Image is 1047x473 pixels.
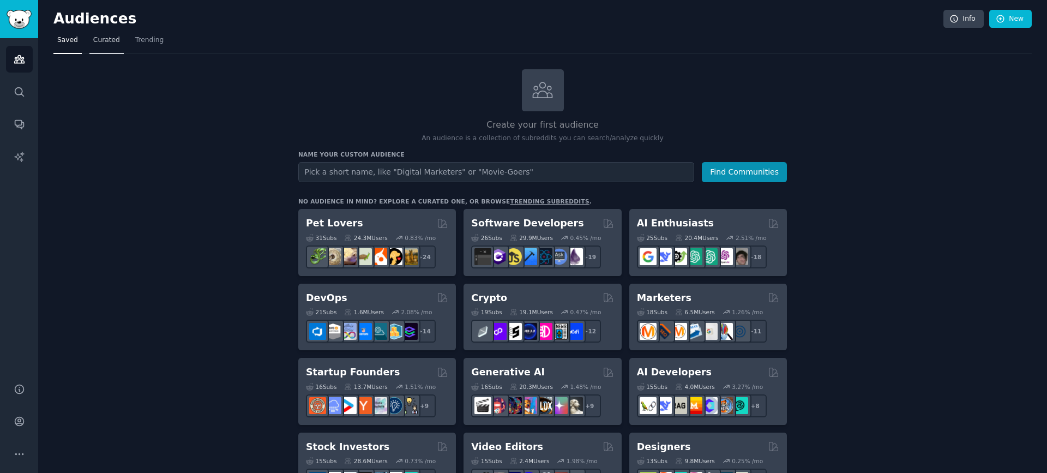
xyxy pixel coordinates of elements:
[344,234,387,242] div: 24.3M Users
[570,383,601,391] div: 1.48 % /mo
[490,323,507,340] img: 0xPolygon
[355,323,372,340] img: DevOpsLinks
[131,32,167,54] a: Trending
[510,198,589,205] a: trending subreddits
[637,291,691,305] h2: Marketers
[57,35,78,45] span: Saved
[298,162,694,182] input: Pick a short name, like "Digital Marketers" or "Movie-Goers"
[551,397,568,414] img: starryai
[567,457,598,465] div: 1.98 % /mo
[471,383,502,391] div: 16 Sub s
[716,323,733,340] img: MarketingResearch
[53,32,82,54] a: Saved
[637,383,667,391] div: 15 Sub s
[640,323,657,340] img: content_marketing
[324,397,341,414] img: SaaS
[309,397,326,414] img: EntrepreneurRideAlong
[401,323,418,340] img: PlatformEngineers
[505,397,522,414] img: deepdream
[401,308,432,316] div: 2.08 % /mo
[471,234,502,242] div: 26 Sub s
[566,397,583,414] img: DreamBooth
[298,197,592,205] div: No audience in mind? Explore a curated one, or browse .
[578,246,601,268] div: + 19
[340,248,357,265] img: leopardgeckos
[637,234,667,242] div: 25 Sub s
[701,397,718,414] img: OpenSourceAI
[535,248,552,265] img: reactnative
[309,248,326,265] img: herpetology
[505,323,522,340] img: ethstaker
[370,248,387,265] img: cockatiel
[474,323,491,340] img: ethfinance
[89,32,124,54] a: Curated
[344,457,387,465] div: 28.6M Users
[655,397,672,414] img: DeepSeek
[306,457,336,465] div: 15 Sub s
[675,308,715,316] div: 6.5M Users
[716,248,733,265] img: OpenAIDev
[670,397,687,414] img: Rag
[386,248,402,265] img: PetAdvice
[306,366,400,379] h2: Startup Founders
[943,10,984,28] a: Info
[306,234,336,242] div: 31 Sub s
[306,291,347,305] h2: DevOps
[702,162,787,182] button: Find Communities
[655,323,672,340] img: bigseo
[370,323,387,340] img: platformengineering
[520,397,537,414] img: sdforall
[670,248,687,265] img: AItoolsCatalog
[989,10,1032,28] a: New
[324,323,341,340] img: AWS_Certified_Experts
[135,35,164,45] span: Trending
[505,248,522,265] img: learnjavascript
[413,246,436,268] div: + 24
[510,308,553,316] div: 19.1M Users
[370,397,387,414] img: indiehackers
[675,234,718,242] div: 20.4M Users
[732,308,763,316] div: 1.26 % /mo
[736,234,767,242] div: 2.51 % /mo
[744,246,767,268] div: + 18
[731,323,748,340] img: OnlineMarketing
[490,397,507,414] img: dalle2
[732,457,763,465] div: 0.25 % /mo
[298,118,787,132] h2: Create your first audience
[413,320,436,343] div: + 14
[637,308,667,316] div: 18 Sub s
[535,397,552,414] img: FluxAI
[675,383,715,391] div: 4.0M Users
[670,323,687,340] img: AskMarketing
[551,248,568,265] img: AskComputerScience
[471,457,502,465] div: 15 Sub s
[340,323,357,340] img: Docker_DevOps
[309,323,326,340] img: azuredevops
[578,394,601,417] div: + 9
[675,457,715,465] div: 9.8M Users
[744,394,767,417] div: + 8
[716,397,733,414] img: llmops
[298,151,787,158] h3: Name your custom audience
[306,440,389,454] h2: Stock Investors
[298,134,787,143] p: An audience is a collection of subreddits you can search/analyze quickly
[701,323,718,340] img: googleads
[566,248,583,265] img: elixir
[386,323,402,340] img: aws_cdk
[510,234,553,242] div: 29.9M Users
[405,234,436,242] div: 0.83 % /mo
[471,366,545,379] h2: Generative AI
[551,323,568,340] img: CryptoNews
[520,323,537,340] img: web3
[637,440,691,454] h2: Designers
[471,440,543,454] h2: Video Editors
[510,457,550,465] div: 2.4M Users
[731,248,748,265] img: ArtificalIntelligence
[655,248,672,265] img: DeepSeek
[637,217,714,230] h2: AI Enthusiasts
[306,383,336,391] div: 16 Sub s
[566,323,583,340] img: defi_
[640,397,657,414] img: LangChain
[474,248,491,265] img: software
[340,397,357,414] img: startup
